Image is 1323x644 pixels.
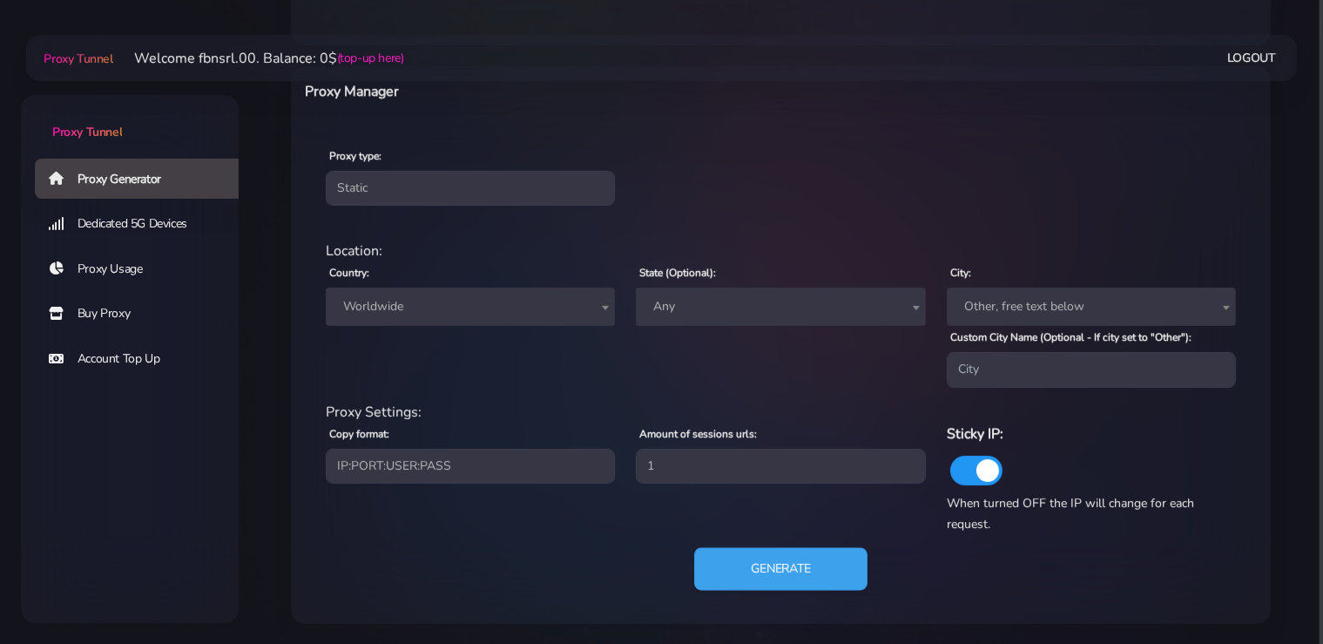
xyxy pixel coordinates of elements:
span: Any [646,295,915,319]
span: Other, free text below [947,288,1236,326]
span: Worldwide [326,288,615,326]
a: Buy Proxy [35,294,253,334]
h6: Proxy Manager [305,80,852,103]
a: Proxy Generator [35,159,253,199]
span: Any [636,288,925,326]
a: (top-up here) [337,49,404,67]
label: Copy format: [329,426,389,442]
span: Other, free text below [957,295,1225,319]
button: Generate [694,547,867,590]
input: City [947,352,1236,387]
label: Country: [329,265,369,281]
span: Worldwide [336,295,604,319]
h6: Sticky IP: [947,423,1236,445]
span: Proxy Tunnel [52,124,122,140]
a: Account Top Up [35,339,253,379]
li: Welcome fbnsrl.00. Balance: 0$ [113,48,404,69]
a: Dedicated 5G Devices [35,204,253,244]
label: City: [950,265,971,281]
div: Location: [315,241,1246,261]
div: Proxy Settings: [315,402,1246,423]
a: Proxy Tunnel [21,95,239,141]
iframe: Webchat Widget [1239,559,1301,622]
label: State (Optional): [639,265,716,281]
span: Proxy Tunnel [44,51,112,67]
label: Proxy type: [329,148,381,164]
a: Proxy Tunnel [40,44,112,72]
label: Amount of sessions urls: [639,426,757,442]
span: When turned OFF the IP will change for each request. [947,495,1194,532]
a: Logout [1227,42,1276,74]
label: Custom City Name (Optional - If city set to "Other"): [950,329,1191,345]
a: Proxy Usage [35,249,253,289]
